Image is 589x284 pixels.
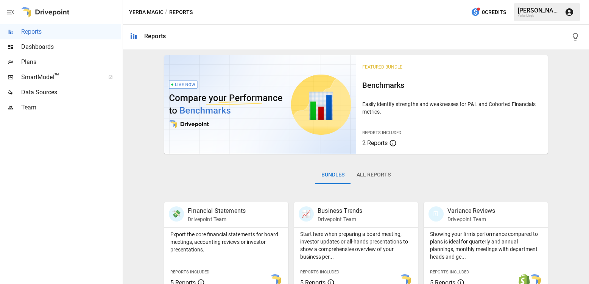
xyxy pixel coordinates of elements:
span: Data Sources [21,88,121,97]
span: Dashboards [21,42,121,51]
div: 📈 [299,206,314,222]
button: Yerba Magic [129,8,164,17]
p: Drivepoint Team [447,215,495,223]
h6: Benchmarks [362,79,542,91]
button: All Reports [351,166,397,184]
p: Drivepoint Team [318,215,362,223]
span: Plans [21,58,121,67]
span: Reports Included [300,270,339,275]
span: SmartModel [21,73,100,82]
p: Variance Reviews [447,206,495,215]
span: ™ [54,72,59,81]
div: 💸 [169,206,184,222]
button: Bundles [315,166,351,184]
p: Easily identify strengths and weaknesses for P&L and Cohorted Financials metrics. [362,100,542,115]
div: / [165,8,168,17]
div: Reports [144,33,166,40]
div: Yerba Magic [518,14,560,17]
span: Featured Bundle [362,64,402,70]
div: [PERSON_NAME] [518,7,560,14]
span: Reports Included [362,130,401,135]
p: Start here when preparing a board meeting, investor updates or all-hands presentations to show a ... [300,230,412,261]
span: 0 Credits [482,8,506,17]
div: 🗓 [429,206,444,222]
p: Export the core financial statements for board meetings, accounting reviews or investor presentat... [170,231,282,253]
span: 2 Reports [362,139,388,147]
p: Business Trends [318,206,362,215]
img: video thumbnail [164,55,356,154]
span: Team [21,103,121,112]
p: Showing your firm's performance compared to plans is ideal for quarterly and annual plannings, mo... [430,230,542,261]
p: Financial Statements [188,206,246,215]
span: Reports Included [430,270,469,275]
button: 0Credits [468,5,509,19]
p: Drivepoint Team [188,215,246,223]
span: Reports Included [170,270,209,275]
span: Reports [21,27,121,36]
